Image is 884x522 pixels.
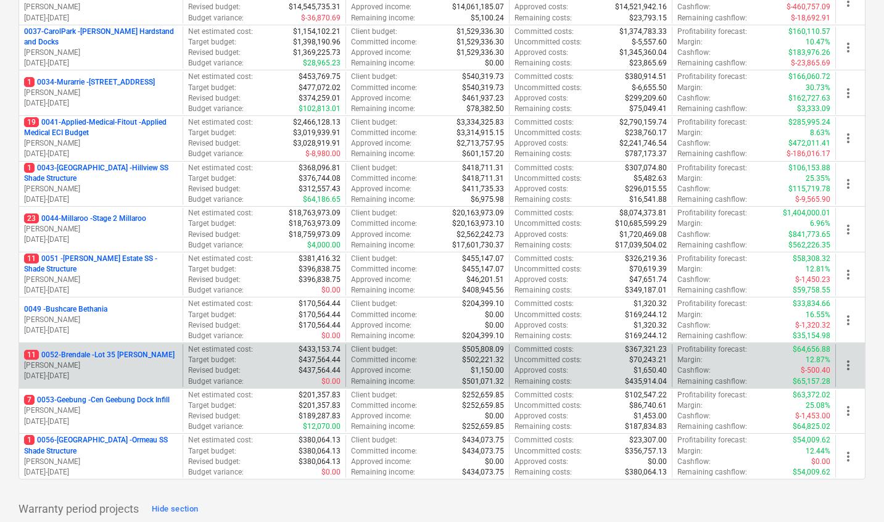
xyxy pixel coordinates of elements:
[24,435,35,445] span: 1
[24,194,178,205] p: [DATE] - [DATE]
[619,117,667,128] p: $2,790,159.74
[351,240,415,251] p: Remaining income :
[351,275,411,285] p: Approved income :
[188,194,244,205] p: Budget variance :
[452,218,504,229] p: $20,163,973.10
[632,83,667,93] p: $-6,655.50
[24,213,146,224] p: 0044-Millaroo - Stage 2 Millaroo
[188,285,244,296] p: Budget variance :
[289,208,341,218] p: $18,763,973.09
[24,163,178,184] p: 0043-[GEOGRAPHIC_DATA] - Hillview SS Shade Structure
[321,285,341,296] p: $0.00
[514,27,574,37] p: Committed costs :
[841,176,856,191] span: more_vert
[806,37,830,48] p: 10.47%
[841,358,856,373] span: more_vert
[24,58,178,68] p: [DATE] - [DATE]
[677,230,711,240] p: Cashflow :
[24,285,178,296] p: [DATE] - [DATE]
[629,13,667,23] p: $23,793.15
[301,13,341,23] p: $-36,870.69
[351,2,411,12] p: Approved income :
[466,104,504,114] p: $78,382.50
[24,117,39,127] span: 19
[351,58,415,68] p: Remaining income :
[24,304,107,315] p: 0049 - Bushcare Bethania
[24,395,170,405] p: 0053-Geebung - Cen Geebung Dock Infill
[293,138,341,149] p: $3,028,919.91
[24,371,178,381] p: [DATE] - [DATE]
[793,299,830,309] p: $33,834.66
[24,77,178,109] div: 10034-Murarrie -[STREET_ADDRESS][PERSON_NAME][DATE]-[DATE]
[289,218,341,229] p: $18,763,973.09
[514,194,572,205] p: Remaining costs :
[456,128,504,138] p: $3,314,915.15
[456,138,504,149] p: $2,713,757.95
[24,117,178,160] div: 190041-Applied-Medical-Fitout -Applied Medical ECI Budget[PERSON_NAME][DATE]-[DATE]
[351,93,411,104] p: Approved income :
[188,58,244,68] p: Budget variance :
[24,416,178,427] p: [DATE] - [DATE]
[615,218,667,229] p: $10,685,599.29
[188,27,253,37] p: Net estimated cost :
[677,128,703,138] p: Margin :
[788,72,830,82] p: $166,060.72
[677,104,747,114] p: Remaining cashflow :
[24,27,178,69] div: 0037-CarolPark -[PERSON_NAME] Hardstand and Docks[PERSON_NAME][DATE]-[DATE]
[629,58,667,68] p: $23,865.69
[24,325,178,336] p: [DATE] - [DATE]
[485,320,504,331] p: $0.00
[634,173,667,184] p: $5,482.63
[24,213,39,223] span: 23
[351,163,397,173] p: Client budget :
[24,27,178,48] p: 0037-CarolPark - [PERSON_NAME] Hardstand and Docks
[188,184,241,194] p: Revised budget :
[677,299,747,309] p: Profitability forecast :
[677,254,747,264] p: Profitability forecast :
[24,117,178,138] p: 0041-Applied-Medical-Fitout - Applied Medical ECI Budget
[471,194,504,205] p: $6,975.98
[351,299,397,309] p: Client budget :
[677,173,703,184] p: Margin :
[514,93,568,104] p: Approved costs :
[24,254,178,296] div: 110051 -[PERSON_NAME] Estate SS - Shade Structure[PERSON_NAME][DATE]-[DATE]
[788,138,830,149] p: $472,011.41
[188,48,241,58] p: Revised budget :
[514,254,574,264] p: Committed costs :
[619,230,667,240] p: $1,720,469.08
[24,304,178,336] div: 0049 -Bushcare Bethania[PERSON_NAME][DATE]-[DATE]
[462,184,504,194] p: $411,735.33
[188,117,253,128] p: Net estimated cost :
[351,184,411,194] p: Approved income :
[615,240,667,251] p: $17,039,504.02
[629,264,667,275] p: $70,619.39
[351,310,417,320] p: Committed income :
[677,240,747,251] p: Remaining cashflow :
[351,194,415,205] p: Remaining income :
[293,128,341,138] p: $3,019,939.91
[485,58,504,68] p: $0.00
[514,173,582,184] p: Uncommitted costs :
[188,138,241,149] p: Revised budget :
[188,72,253,82] p: Net estimated cost :
[514,48,568,58] p: Approved costs :
[188,149,244,159] p: Budget variance :
[456,37,504,48] p: $1,529,336.30
[677,275,711,285] p: Cashflow :
[471,13,504,23] p: $5,100.24
[149,499,201,519] button: Hide section
[299,275,341,285] p: $396,838.75
[788,93,830,104] p: $162,727.63
[456,230,504,240] p: $2,562,242.73
[783,208,830,218] p: $1,404,000.01
[514,299,574,309] p: Committed costs :
[188,275,241,285] p: Revised budget :
[24,350,175,360] p: 0052-Brendale - Lot 35 [PERSON_NAME]
[514,83,582,93] p: Uncommitted costs :
[625,310,667,320] p: $169,244.12
[514,104,572,114] p: Remaining costs :
[299,264,341,275] p: $396,838.75
[452,208,504,218] p: $20,163,973.09
[152,502,198,516] div: Hide section
[188,83,236,93] p: Target budget :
